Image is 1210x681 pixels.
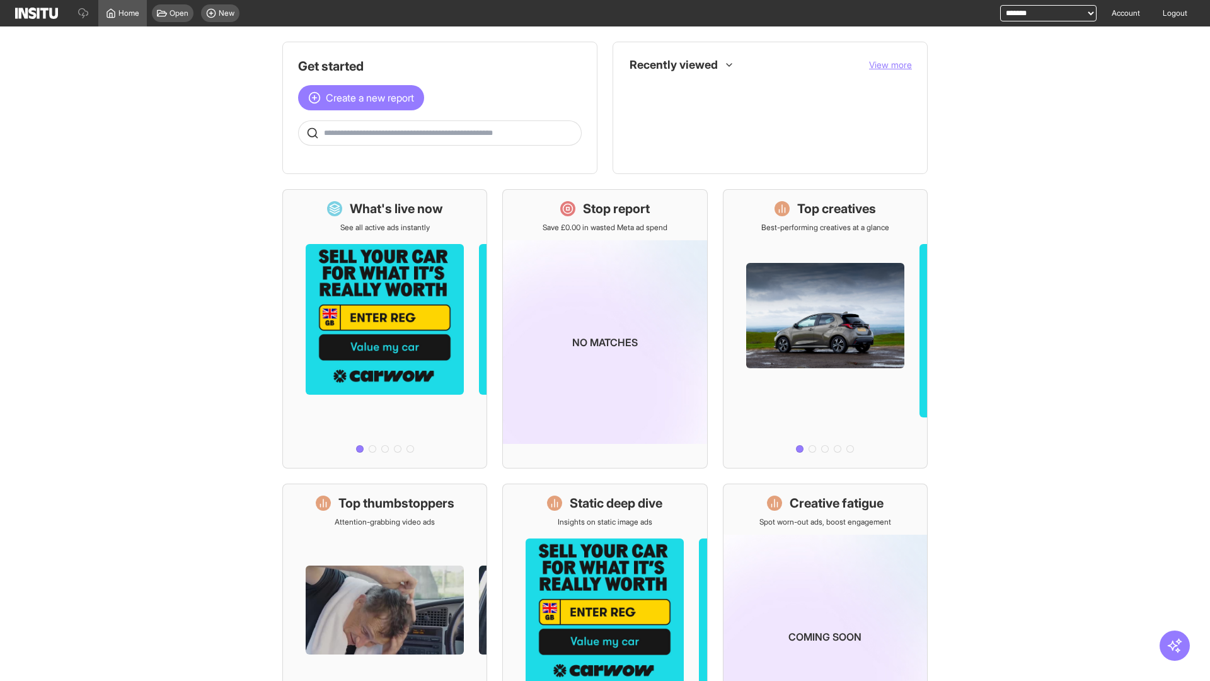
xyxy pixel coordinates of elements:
[797,200,876,218] h1: Top creatives
[282,189,487,469] a: What's live nowSee all active ads instantly
[570,494,662,512] h1: Static deep dive
[583,200,650,218] h1: Stop report
[340,223,430,233] p: See all active ads instantly
[558,517,652,527] p: Insights on static image ads
[761,223,889,233] p: Best-performing creatives at a glance
[338,494,454,512] h1: Top thumbstoppers
[298,57,582,75] h1: Get started
[502,189,707,469] a: Stop reportSave £0.00 in wasted Meta ad spendNo matches
[869,59,912,70] span: View more
[298,85,424,110] button: Create a new report
[15,8,58,19] img: Logo
[723,189,928,469] a: Top creativesBest-performing creatives at a glance
[869,59,912,71] button: View more
[503,240,706,444] img: coming-soon-gradient_kfitwp.png
[543,223,667,233] p: Save £0.00 in wasted Meta ad spend
[350,200,443,218] h1: What's live now
[572,335,638,350] p: No matches
[219,8,234,18] span: New
[326,90,414,105] span: Create a new report
[170,8,188,18] span: Open
[335,517,435,527] p: Attention-grabbing video ads
[118,8,139,18] span: Home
